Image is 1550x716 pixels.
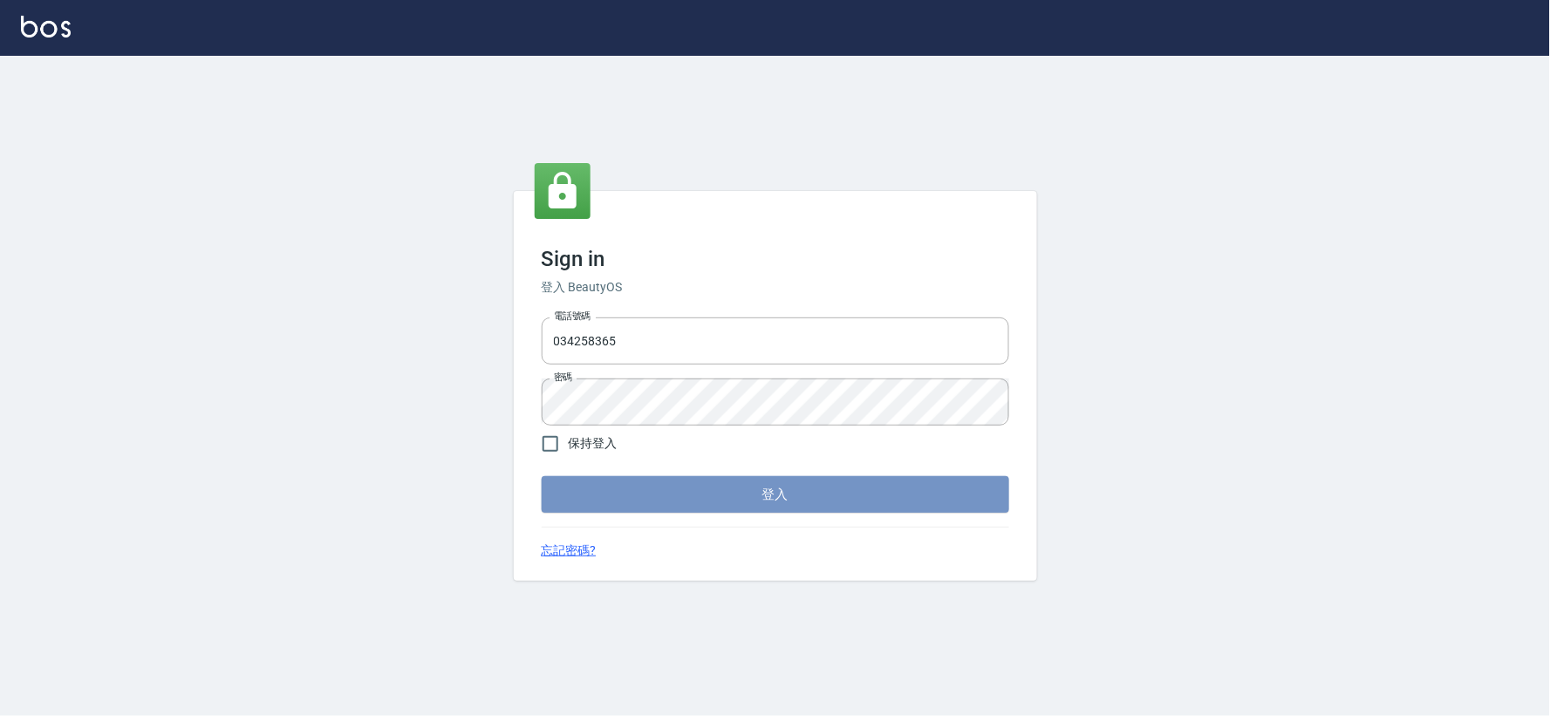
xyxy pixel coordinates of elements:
span: 保持登入 [569,434,618,453]
label: 電話號碼 [554,310,591,323]
label: 密碼 [554,371,572,384]
img: Logo [21,16,71,38]
h3: Sign in [542,247,1009,271]
h6: 登入 BeautyOS [542,278,1009,297]
button: 登入 [542,476,1009,513]
a: 忘記密碼? [542,542,597,560]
